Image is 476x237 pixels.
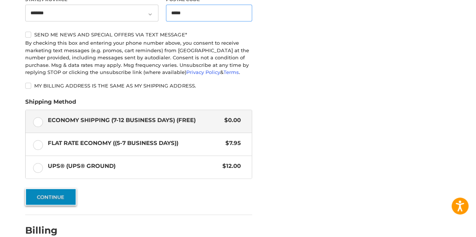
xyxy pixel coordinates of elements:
h2: Billing [25,225,69,236]
span: $0.00 [221,116,241,125]
a: Privacy Policy [186,69,220,75]
span: UPS® (UPS® Ground) [48,162,219,171]
div: By checking this box and entering your phone number above, you consent to receive marketing text ... [25,39,252,76]
span: Economy Shipping (7-12 Business Days) (Free) [48,116,221,125]
span: $7.95 [222,139,241,148]
a: Terms [224,69,239,75]
label: Send me news and special offers via text message* [25,32,252,38]
span: Flat Rate Economy ((5-7 Business Days)) [48,139,222,148]
label: My billing address is the same as my shipping address. [25,83,252,89]
button: Continue [25,188,76,205]
legend: Shipping Method [25,98,76,110]
span: $12.00 [219,162,241,171]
